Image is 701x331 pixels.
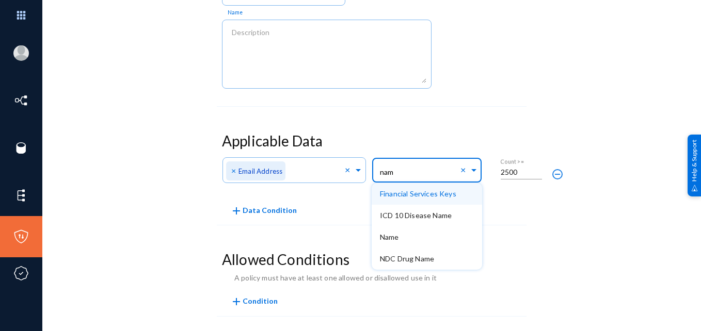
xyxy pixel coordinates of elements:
img: app launcher [6,4,37,26]
span: Clear all [460,165,469,176]
span: ICD 10 Disease Name [380,211,452,220]
img: icon-policies.svg [13,229,29,244]
img: icon-elements.svg [13,188,29,203]
span: Email Address [238,167,282,175]
button: Condition [222,291,286,310]
span: × [231,165,238,175]
ng-dropdown-panel: Options list [372,183,482,270]
span: Financial Services Keys [380,189,456,198]
img: icon-sources.svg [13,140,29,156]
mat-icon: add [230,295,243,308]
span: Name [380,233,399,241]
button: Data Condition [222,201,305,220]
span: Condition [243,297,278,306]
h3: Applicable Data [222,133,521,150]
span: Clear all [345,165,354,176]
mat-icon: add [230,205,243,217]
img: icon-inventory.svg [13,93,29,108]
span: A policy must have at least one allowed or disallowed use in it [234,273,437,282]
mat-hint: Name [228,9,243,16]
mat-icon: remove_circle_outline [551,168,564,180]
img: icon-compliance.svg [13,266,29,281]
span: NDC Drug Name [380,254,434,263]
h3: Allowed Conditions [222,251,521,269]
span: Data Condition [230,206,297,214]
img: help_support.svg [691,185,698,191]
div: Help & Support [688,135,701,196]
img: blank-profile-picture.png [13,45,29,61]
